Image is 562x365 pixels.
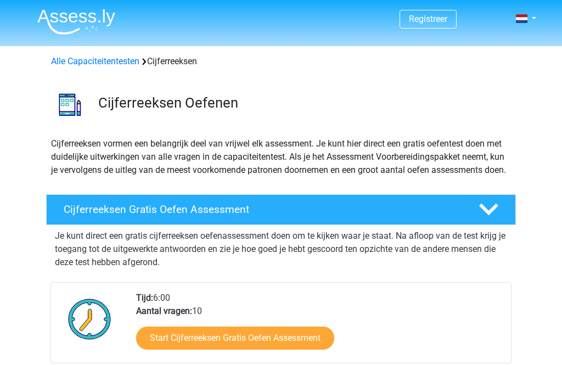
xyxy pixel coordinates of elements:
[47,55,515,68] div: Cijferreeksen
[136,293,153,303] b: Tijd:
[136,306,192,316] b: Aantal vragen:
[51,56,139,66] a: Alle Capaciteitentesten
[409,14,447,24] a: Registreer
[55,229,507,269] p: Je kunt direct een gratis cijferreeksen oefenassessment doen om te kijken waar je staat. Na afloo...
[42,194,520,225] a: Cijferreeksen Gratis Oefen Assessment
[51,137,511,177] p: Cijferreeksen vormen een belangrijk deel van vrijwel elk assessment. Je kunt hier direct een grat...
[62,291,117,346] img: Klok
[136,327,334,350] a: Start Cijferreeksen Gratis Oefen Assessment
[98,94,507,111] h3: Cijferreeksen Oefenen
[128,291,510,363] div: 6:00 10
[64,203,461,216] h4: Cijferreeksen Gratis Oefen Assessment
[47,81,93,128] img: cijferreeksen
[37,9,115,35] img: Assessly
